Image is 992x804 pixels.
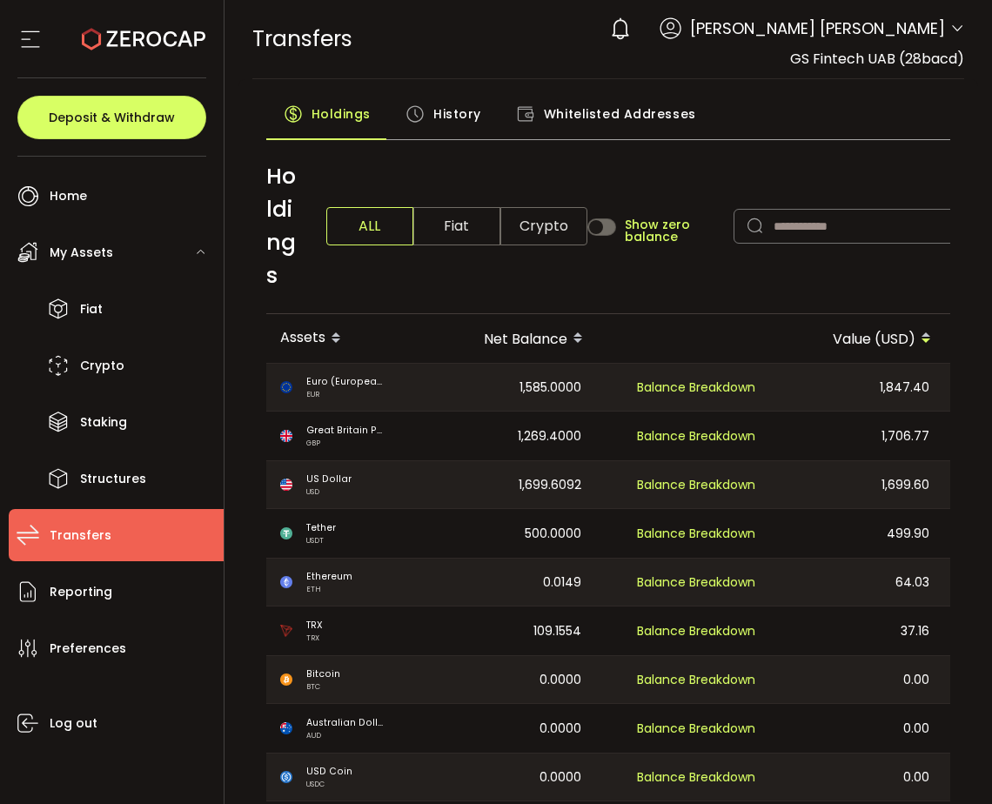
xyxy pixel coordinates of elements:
span: Fiat [80,297,103,322]
span: EUR [306,389,385,399]
span: Transfers [50,523,111,548]
div: 1,269.4000 [423,412,595,460]
div: Net Balance [423,324,597,353]
span: Structures [80,466,146,492]
iframe: Chat Widget [905,720,992,804]
span: Balance Breakdown [637,476,755,493]
span: Bitcoin [306,667,340,681]
span: Deposit & Withdraw [49,111,175,124]
div: 0.0000 [423,754,595,801]
div: 1,699.60 [771,461,943,508]
img: btc_portfolio.svg [280,673,292,686]
img: eth_portfolio.svg [280,576,292,588]
img: usdc_portfolio.svg [280,771,292,783]
div: 109.1554 [423,606,595,655]
span: ETH [306,584,352,594]
span: History [433,97,481,131]
span: Balance Breakdown [637,622,755,640]
div: 37.16 [771,606,943,655]
img: gbp_portfolio.svg [280,430,292,442]
span: Balance Breakdown [637,573,755,591]
span: TRX [306,633,323,643]
span: Balance Breakdown [637,767,755,787]
span: GS Fintech UAB (28bacd) [790,49,964,69]
span: Ethereum [306,570,352,584]
span: Euro (European Monetary Unit) [306,375,385,389]
div: 0.00 [771,704,943,753]
span: US Dollar [306,472,352,486]
div: Assets [266,324,423,353]
div: 0.0000 [423,704,595,753]
span: BTC [306,681,340,692]
span: Balance Breakdown [637,379,755,396]
span: USDC [306,779,352,789]
span: GBP [306,438,385,448]
span: Balance Breakdown [637,427,755,445]
div: 0.0149 [423,559,595,606]
span: Show zero balance [625,218,725,243]
span: Fiat [413,207,500,245]
span: USD [306,486,352,497]
span: Holdings [312,97,371,131]
img: trx_portfolio.png [280,625,292,637]
div: 1,706.77 [771,412,943,460]
span: TRX [306,619,323,633]
div: Value (USD) [771,324,945,353]
span: AUD [306,730,385,740]
div: 0.00 [771,656,943,703]
span: Reporting [50,580,112,605]
span: Log out [50,711,97,736]
button: Deposit & Withdraw [17,96,206,139]
span: Whitelisted Addresses [544,97,696,131]
span: USDT [306,535,336,546]
span: Balance Breakdown [637,719,755,739]
img: usd_portfolio.svg [280,479,292,491]
span: [PERSON_NAME] [PERSON_NAME] [690,17,945,40]
img: usdt_portfolio.svg [280,527,292,539]
span: My Assets [50,240,113,265]
div: 1,847.40 [771,364,943,411]
img: aud_portfolio.svg [280,722,292,734]
div: 0.0000 [423,656,595,703]
div: 64.03 [771,559,943,606]
span: Staking [80,410,127,435]
span: Transfers [252,23,352,54]
span: Great Britain Pound [306,424,385,438]
span: Balance Breakdown [637,525,755,542]
span: Australian Dollar [306,716,385,730]
img: eur_portfolio.svg [280,381,292,393]
span: Preferences [50,636,126,661]
span: Balance Breakdown [637,670,755,690]
div: 499.90 [771,509,943,558]
span: Holdings [266,160,298,292]
span: Crypto [80,353,124,379]
span: Home [50,184,87,209]
div: 0.00 [771,754,943,801]
span: Tether [306,521,336,535]
span: Crypto [500,207,587,245]
div: 1,699.6092 [423,461,595,508]
div: 1,585.0000 [423,364,595,411]
span: USD Coin [306,765,352,779]
span: ALL [326,207,413,245]
div: 500.0000 [423,509,595,558]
